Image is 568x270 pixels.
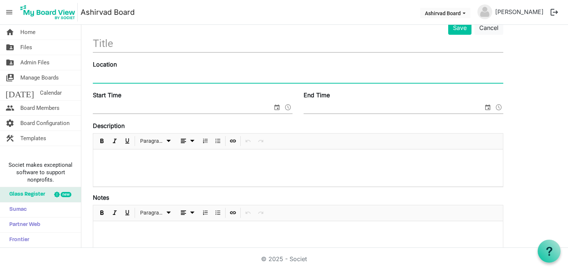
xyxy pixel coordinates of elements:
[122,136,132,146] button: Underline
[483,102,492,112] span: select
[213,208,223,217] button: Bulleted List
[304,91,330,99] label: End Time
[93,35,503,52] input: Title
[96,134,108,149] div: Bold
[3,161,78,183] span: Societ makes exceptional software to support nonprofits.
[122,208,132,217] button: Underline
[176,208,198,217] button: dropdownbutton
[18,3,81,21] a: My Board View Logo
[20,101,60,115] span: Board Members
[6,202,27,217] span: Sumac
[6,217,40,232] span: Partner Web
[6,187,45,202] span: Glass Register
[228,136,238,146] button: Insert Link
[136,134,175,149] div: Formats
[108,134,121,149] div: Italic
[200,208,210,217] button: Numbered List
[20,55,50,70] span: Admin Files
[227,205,239,221] div: Insert Link
[110,136,120,146] button: Italic
[6,55,14,70] span: folder_shared
[175,205,199,221] div: Alignments
[6,70,14,85] span: switch_account
[40,85,62,100] span: Calendar
[20,116,70,131] span: Board Configuration
[93,193,109,202] label: Notes
[20,25,35,40] span: Home
[138,208,174,217] button: Paragraph dropdownbutton
[6,40,14,55] span: folder_shared
[6,131,14,146] span: construction
[213,136,223,146] button: Bulleted List
[97,136,107,146] button: Bold
[20,70,59,85] span: Manage Boards
[6,233,29,247] span: Frontier
[6,116,14,131] span: settings
[20,40,32,55] span: Files
[6,101,14,115] span: people
[175,134,199,149] div: Alignments
[199,134,212,149] div: Numbered List
[81,5,135,20] a: Ashirvad Board
[273,102,281,112] span: select
[200,136,210,146] button: Numbered List
[212,205,224,221] div: Bulleted List
[110,208,120,217] button: Italic
[227,134,239,149] div: Insert Link
[199,205,212,221] div: Numbered List
[6,25,14,40] span: home
[136,205,175,221] div: Formats
[492,4,547,19] a: [PERSON_NAME]
[212,134,224,149] div: Bulleted List
[2,5,16,19] span: menu
[448,21,471,35] button: Save
[18,3,78,21] img: My Board View Logo
[97,208,107,217] button: Bold
[140,208,164,217] span: Paragraph
[108,205,121,221] div: Italic
[547,4,562,20] button: logout
[474,21,503,35] a: Cancel
[96,205,108,221] div: Bold
[420,8,470,18] button: Ashirvad Board dropdownbutton
[93,121,125,130] label: Description
[477,4,492,19] img: no-profile-picture.svg
[140,136,164,146] span: Paragraph
[6,85,34,100] span: [DATE]
[138,136,174,146] button: Paragraph dropdownbutton
[121,134,133,149] div: Underline
[61,192,71,197] div: new
[93,60,117,69] label: Location
[93,91,121,99] label: Start Time
[121,205,133,221] div: Underline
[176,136,198,146] button: dropdownbutton
[228,208,238,217] button: Insert Link
[261,255,307,263] a: © 2025 - Societ
[20,131,46,146] span: Templates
